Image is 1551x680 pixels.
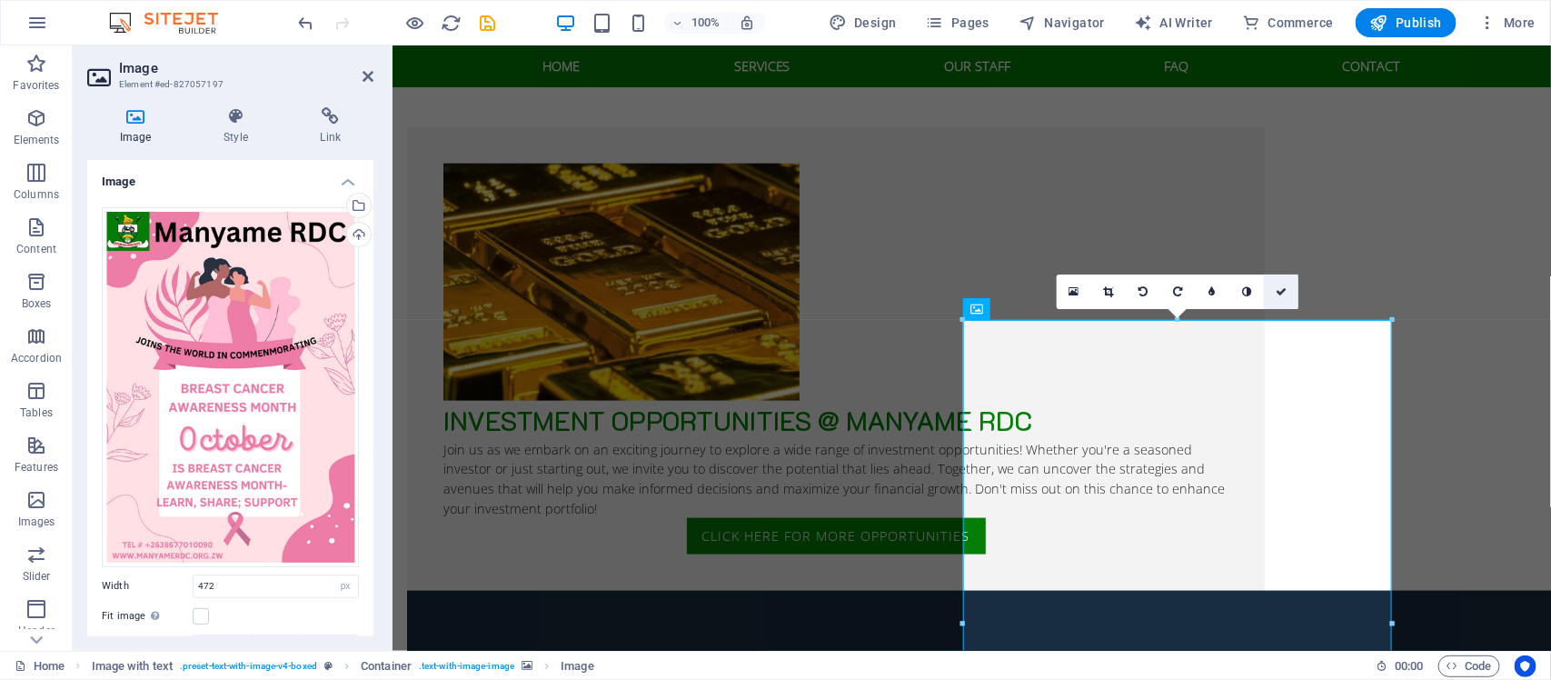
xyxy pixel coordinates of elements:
button: 100% [664,12,729,34]
span: . text-with-image-image [419,655,514,677]
i: On resize automatically adjust zoom level to fit chosen device. [739,15,755,31]
button: save [477,12,499,34]
button: Usercentrics [1515,655,1536,677]
h6: 100% [691,12,721,34]
a: Select files from the file manager, stock photos, or upload file(s) [1057,275,1091,309]
button: undo [295,12,317,34]
i: This element contains a background [522,661,532,671]
a: Rotate right 90° [1160,275,1195,309]
button: reload [441,12,462,34]
span: Design [829,14,897,32]
i: Undo: Change image (Ctrl+Z) [296,13,317,34]
p: Slider [23,569,51,584]
label: Alignment [102,635,193,656]
button: Click here to leave preview mode and continue editing [404,12,426,34]
i: Save (Ctrl+S) [478,13,499,34]
p: Content [16,242,56,256]
button: Design [821,8,904,37]
h3: Element #ed-827057197 [119,76,337,93]
button: Commerce [1235,8,1341,37]
span: AI Writer [1134,14,1213,32]
span: Click to select. Double-click to edit [92,655,173,677]
div: WatercolorPinkHeartRibbonBreastCancerAwarenessMonthPoster1-KsQnfCBqljuTpEjmFPj-uw.png [102,207,359,567]
span: Navigator [1019,14,1105,32]
i: Reload page [442,13,462,34]
p: Columns [14,187,59,202]
a: Blur [1195,275,1229,309]
a: Crop mode [1091,275,1126,309]
button: Code [1438,655,1500,677]
div: Design (Ctrl+Alt+Y) [821,8,904,37]
h2: Image [119,60,373,76]
span: Pages [926,14,989,32]
span: Click to select. Double-click to edit [561,655,593,677]
button: Pages [919,8,997,37]
p: Boxes [22,296,52,311]
label: Fit image [102,605,193,627]
button: More [1471,8,1543,37]
p: Accordion [11,351,62,365]
span: Publish [1370,14,1442,32]
label: Width [102,581,193,591]
span: Code [1447,655,1492,677]
a: Greyscale [1229,275,1264,309]
p: Features [15,460,58,475]
p: Header [18,624,55,638]
h4: Image [87,107,191,145]
h4: Image [87,160,373,193]
span: . preset-text-with-image-v4-boxed [180,655,317,677]
a: Rotate left 90° [1126,275,1160,309]
p: Images [18,515,55,529]
span: 00 00 [1395,655,1423,677]
p: Elements [14,133,60,147]
a: Confirm ( Ctrl ⏎ ) [1264,275,1298,309]
img: Editor Logo [104,12,241,34]
button: Navigator [1011,8,1112,37]
span: More [1478,14,1536,32]
h6: Session time [1376,655,1424,677]
span: Commerce [1242,14,1334,32]
a: Click to cancel selection. Double-click to open Pages [15,655,65,677]
h4: Link [288,107,373,145]
span: : [1407,659,1410,673]
h4: Style [191,107,287,145]
i: This element is a customizable preset [324,661,333,671]
button: AI Writer [1127,8,1220,37]
nav: breadcrumb [92,655,594,677]
button: Publish [1356,8,1457,37]
p: Tables [20,405,53,420]
span: Click to select. Double-click to edit [361,655,412,677]
p: Favorites [13,78,59,93]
